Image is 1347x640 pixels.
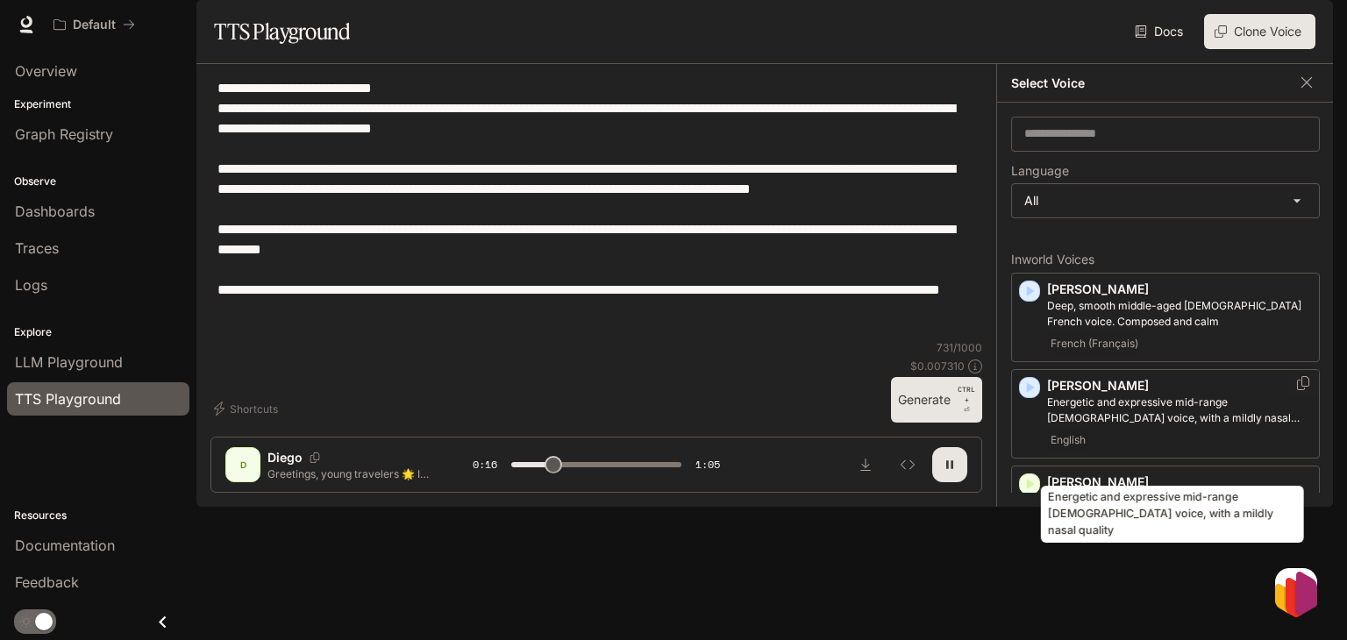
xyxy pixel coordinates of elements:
p: [PERSON_NAME] [1047,377,1312,395]
span: 1:05 [695,456,720,473]
p: Deep, smooth middle-aged male French voice. Composed and calm [1047,298,1312,330]
span: English [1047,430,1089,451]
p: Energetic and expressive mid-range male voice, with a mildly nasal quality [1047,395,1312,426]
p: [PERSON_NAME] [1047,281,1312,298]
button: Copy Voice ID [1294,376,1312,390]
p: Inworld Voices [1011,253,1320,266]
p: Default [73,18,116,32]
span: French (Français) [1047,333,1142,354]
h1: TTS Playground [214,14,350,49]
div: All [1012,184,1319,217]
button: Download audio [848,447,883,482]
a: Docs [1131,14,1190,49]
button: Shortcuts [210,395,285,423]
button: Clone Voice [1204,14,1315,49]
span: 0:16 [473,456,497,473]
button: Inspect [890,447,925,482]
p: ⏎ [958,384,975,416]
div: D [229,451,257,479]
p: Greetings, young travelers 🌟 I am he who will one day rule the Nile… yet I was once a small, unce... [267,466,431,481]
button: GenerateCTRL +⏎ [891,377,982,423]
div: Energetic and expressive mid-range [DEMOGRAPHIC_DATA] voice, with a mildly nasal quality [1041,486,1304,543]
p: CTRL + [958,384,975,405]
button: Copy Voice ID [303,452,327,463]
button: All workspaces [46,7,143,42]
p: Language [1011,165,1069,177]
p: Diego [267,449,303,466]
